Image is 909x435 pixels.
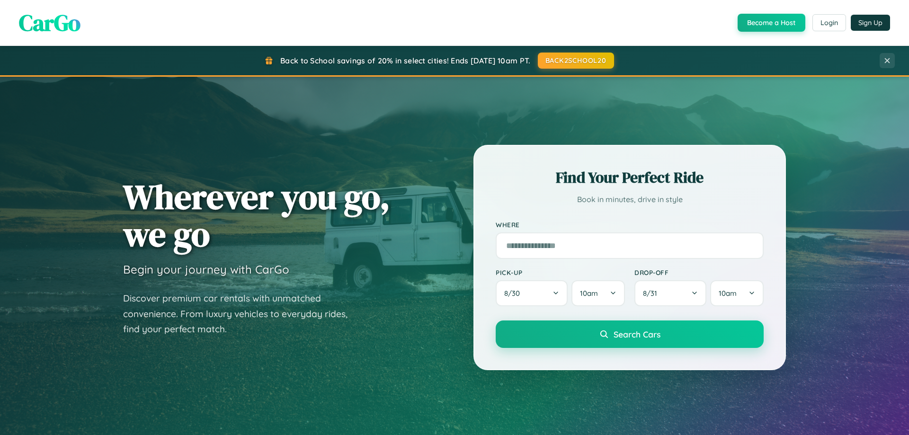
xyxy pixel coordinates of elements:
span: 8 / 30 [504,289,525,298]
button: BACK2SCHOOL20 [538,53,614,69]
span: Back to School savings of 20% in select cities! Ends [DATE] 10am PT. [280,56,530,65]
span: 10am [719,289,737,298]
p: Discover premium car rentals with unmatched convenience. From luxury vehicles to everyday rides, ... [123,291,360,337]
h2: Find Your Perfect Ride [496,167,764,188]
button: 8/31 [634,280,706,306]
button: Sign Up [851,15,890,31]
span: 10am [580,289,598,298]
h3: Begin your journey with CarGo [123,262,289,276]
button: 8/30 [496,280,568,306]
label: Pick-up [496,268,625,276]
span: CarGo [19,7,80,38]
p: Book in minutes, drive in style [496,193,764,206]
label: Drop-off [634,268,764,276]
button: Search Cars [496,320,764,348]
h1: Wherever you go, we go [123,178,390,253]
span: 8 / 31 [643,289,662,298]
button: Login [812,14,846,31]
span: Search Cars [614,329,660,339]
button: Become a Host [738,14,805,32]
label: Where [496,221,764,229]
button: 10am [571,280,625,306]
button: 10am [710,280,764,306]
